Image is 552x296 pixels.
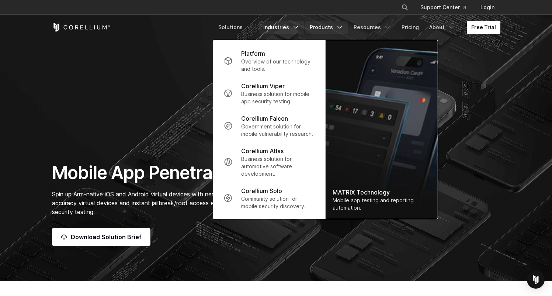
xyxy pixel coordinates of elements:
[218,142,320,182] a: Corellium Atlas Business solution for automotive software development.
[325,40,437,219] img: Matrix_WebNav_1x
[218,77,320,110] a: Corellium Viper Business solution for mobile app security testing.
[218,110,320,142] a: Corellium Falcon Government solution for mobile vulnerability research.
[325,40,437,219] a: MATRIX Technology Mobile app testing and reporting automation.
[475,1,500,14] a: Login
[527,271,545,289] div: Open Intercom Messenger
[333,188,430,197] div: MATRIX Technology
[241,114,288,123] p: Corellium Falcon
[425,21,459,34] a: About
[71,233,142,241] span: Download Solution Brief
[241,186,282,195] p: Corellium Solo
[241,82,285,90] p: Corellium Viper
[52,228,150,246] a: Download Solution Brief
[414,1,472,14] a: Support Center
[218,45,320,77] a: Platform Overview of our technology and tools.
[214,21,257,34] a: Solutions
[241,123,315,138] p: Government solution for mobile vulnerability research.
[214,21,500,34] div: Navigation Menu
[259,21,304,34] a: Industries
[349,21,396,34] a: Resources
[392,1,500,14] div: Navigation Menu
[241,155,315,178] p: Business solution for automotive software development.
[241,147,284,155] p: Corellium Atlas
[397,21,423,34] a: Pricing
[52,23,111,32] a: Corellium Home
[241,195,315,210] p: Community solution for mobile security discovery.
[398,1,412,14] button: Search
[52,162,346,184] h1: Mobile App Penetration Testing
[52,190,338,216] span: Spin up Arm-native iOS and Android virtual devices with near-limitless device and OS combinations...
[305,21,348,34] a: Products
[467,21,500,34] a: Free Trial
[241,49,265,58] p: Platform
[218,182,320,214] a: Corellium Solo Community solution for mobile security discovery.
[333,197,430,211] div: Mobile app testing and reporting automation.
[241,90,315,105] p: Business solution for mobile app security testing.
[241,58,315,73] p: Overview of our technology and tools.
